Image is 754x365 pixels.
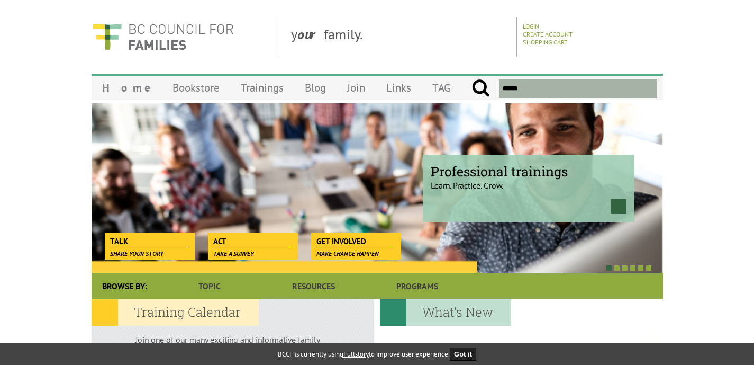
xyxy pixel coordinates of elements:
span: Get Involved [316,236,394,247]
span: Talk [110,236,188,247]
a: Home [92,75,162,100]
a: Links [376,75,422,100]
div: y family. [283,17,517,57]
a: Create Account [523,30,573,38]
a: Get Involved Make change happen [311,233,399,248]
a: Programs [365,273,469,299]
button: Got it [450,348,476,361]
a: Talk Share your story [105,233,193,248]
input: Submit [471,79,490,98]
a: TAG [422,75,461,100]
img: BC Council for FAMILIES [92,17,234,57]
a: Trainings [230,75,294,100]
a: Resources [261,273,365,299]
h2: Training Calendar [92,299,259,326]
p: Join one of our many exciting and informative family life education programs. [135,334,331,355]
a: Blog [294,75,337,100]
span: Take a survey [213,250,254,257]
a: Join [337,75,376,100]
span: Share your story [110,250,163,257]
span: Professional trainings [431,163,626,180]
a: Act Take a survey [208,233,296,248]
p: Learn. Practice. Grow. [431,171,626,191]
a: Shopping Cart [523,38,568,46]
h2: What's New [380,299,511,326]
span: Act [213,236,291,247]
span: Make change happen [316,250,379,257]
strong: our [297,25,324,43]
a: Topic [158,273,261,299]
div: Browse By: [92,273,158,299]
a: Fullstory [343,350,369,359]
a: Bookstore [162,75,230,100]
a: Login [523,22,539,30]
